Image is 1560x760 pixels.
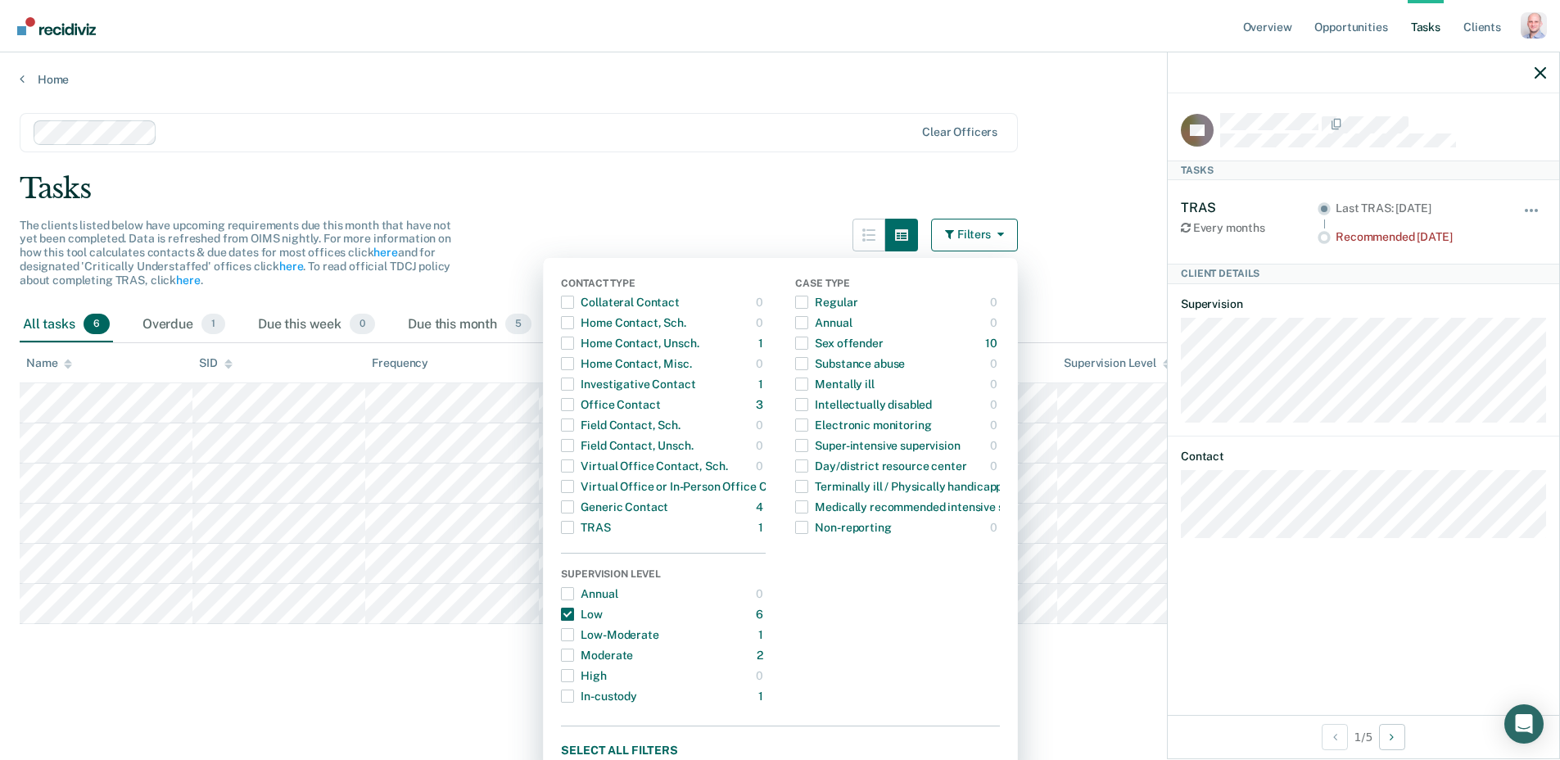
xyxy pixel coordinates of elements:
[505,314,531,335] span: 5
[199,356,233,370] div: SID
[201,314,225,335] span: 1
[756,391,766,418] div: 3
[561,310,685,336] div: Home Contact, Sch.
[561,568,766,583] div: Supervision Level
[20,307,113,343] div: All tasks
[795,330,883,356] div: Sex offender
[795,278,1000,292] div: Case Type
[561,412,680,438] div: Field Contact, Sch.
[795,391,932,418] div: Intellectually disabled
[561,581,617,607] div: Annual
[405,307,535,343] div: Due this month
[176,274,200,287] a: here
[990,412,1001,438] div: 0
[756,663,766,689] div: 0
[756,351,766,377] div: 0
[561,740,1000,760] button: Select all filters
[1379,724,1405,750] button: Next Client
[990,371,1001,397] div: 0
[1168,715,1559,758] div: 1 / 5
[561,351,691,377] div: Home Contact, Misc.
[756,581,766,607] div: 0
[1322,724,1348,750] button: Previous Client
[795,514,891,541] div: Non-reporting
[756,601,766,627] div: 6
[561,514,610,541] div: TRAS
[1521,12,1547,38] button: Profile dropdown button
[795,494,1058,520] div: Medically recommended intensive supervision
[795,473,1015,500] div: Terminally ill / Physically handicapped
[758,514,766,541] div: 1
[758,371,766,397] div: 1
[985,330,1001,356] div: 10
[20,219,451,287] span: The clients listed below have upcoming requirements due this month that have not yet been complet...
[84,314,110,335] span: 6
[561,494,668,520] div: Generic Contact
[922,125,997,139] div: Clear officers
[26,356,72,370] div: Name
[758,330,766,356] div: 1
[1181,450,1546,464] dt: Contact
[756,310,766,336] div: 0
[990,351,1001,377] div: 0
[561,683,637,709] div: In-custody
[990,453,1001,479] div: 0
[990,310,1001,336] div: 0
[255,307,378,343] div: Due this week
[561,622,658,648] div: Low-Moderate
[372,356,428,370] div: Frequency
[1168,161,1559,180] div: Tasks
[561,601,603,627] div: Low
[1181,221,1318,235] div: Every months
[1504,704,1544,744] div: Open Intercom Messenger
[931,219,1018,251] button: Filters
[561,432,693,459] div: Field Contact, Unsch.
[279,260,303,273] a: here
[1181,200,1318,215] div: TRAS
[795,289,857,315] div: Regular
[1168,264,1559,283] div: Client Details
[139,307,228,343] div: Overdue
[795,412,931,438] div: Electronic monitoring
[990,514,1001,541] div: 0
[561,663,606,689] div: High
[20,172,1540,206] div: Tasks
[795,432,960,459] div: Super-intensive supervision
[990,432,1001,459] div: 0
[756,412,766,438] div: 0
[795,351,905,377] div: Substance abuse
[350,314,375,335] span: 0
[1064,356,1171,370] div: Supervision Level
[758,683,766,709] div: 1
[756,494,766,520] div: 4
[1336,201,1500,215] div: Last TRAS: [DATE]
[561,473,802,500] div: Virtual Office or In-Person Office Contact
[561,330,699,356] div: Home Contact, Unsch.
[757,642,766,668] div: 2
[1181,297,1546,311] dt: Supervision
[795,310,852,336] div: Annual
[795,371,874,397] div: Mentally ill
[561,289,679,315] div: Collateral Contact
[373,246,397,259] a: here
[756,432,766,459] div: 0
[561,278,766,292] div: Contact Type
[17,17,96,35] img: Recidiviz
[756,289,766,315] div: 0
[561,371,695,397] div: Investigative Contact
[758,622,766,648] div: 1
[561,453,727,479] div: Virtual Office Contact, Sch.
[1336,230,1500,244] div: Recommended [DATE]
[561,642,633,668] div: Moderate
[795,453,966,479] div: Day/district resource center
[990,289,1001,315] div: 0
[561,391,660,418] div: Office Contact
[756,453,766,479] div: 0
[20,72,1540,87] a: Home
[990,391,1001,418] div: 0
